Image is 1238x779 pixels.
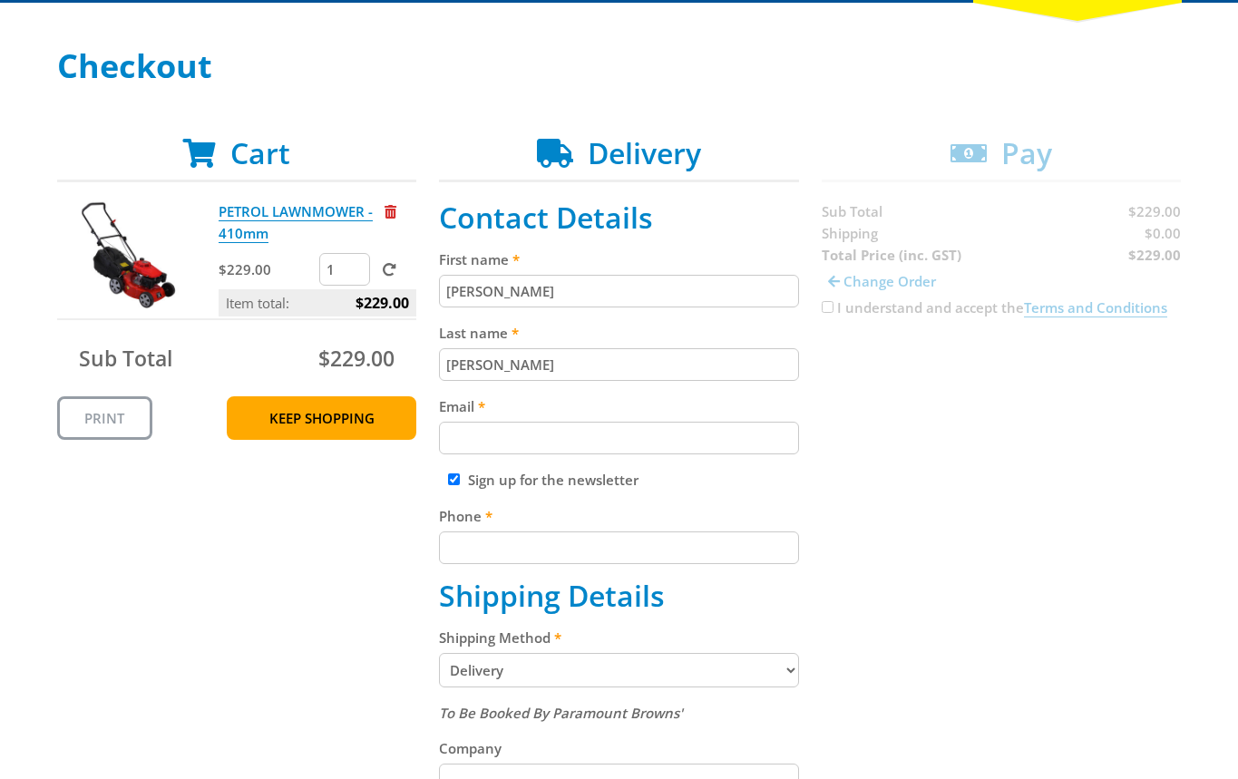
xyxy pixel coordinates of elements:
label: First name [439,248,799,270]
h2: Contact Details [439,200,799,235]
p: $229.00 [219,258,316,280]
a: Keep Shopping [227,396,416,440]
span: $229.00 [356,289,409,316]
span: Delivery [588,133,701,172]
label: Sign up for the newsletter [468,471,638,489]
input: Please enter your first name. [439,275,799,307]
input: Please enter your email address. [439,422,799,454]
h2: Shipping Details [439,579,799,613]
a: PETROL LAWNMOWER - 410mm [219,202,373,243]
label: Last name [439,322,799,344]
a: Print [57,396,152,440]
label: Phone [439,505,799,527]
label: Company [439,737,799,759]
span: $229.00 [318,344,395,373]
p: Item total: [219,289,416,316]
h1: Checkout [57,48,1182,84]
span: Sub Total [79,344,172,373]
label: Email [439,395,799,417]
span: Cart [230,133,290,172]
select: Please select a shipping method. [439,653,799,687]
label: Shipping Method [439,627,799,648]
input: Please enter your last name. [439,348,799,381]
em: To Be Booked By Paramount Browns' [439,704,683,722]
a: Remove from cart [385,202,396,220]
img: PETROL LAWNMOWER - 410mm [74,200,183,309]
input: Please enter your telephone number. [439,531,799,564]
